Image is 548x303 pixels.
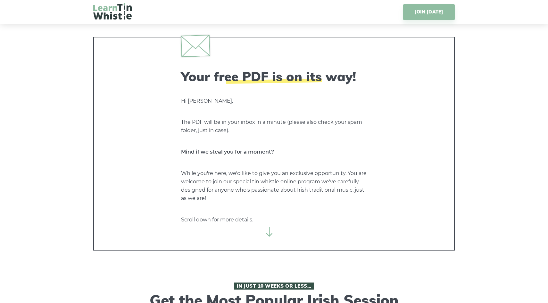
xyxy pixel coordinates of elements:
p: While you're here, we'd like to give you an exclusive opportunity. You are welcome to join our sp... [181,169,367,203]
span: In Just 10 Weeks or Less… [234,283,314,290]
h2: Your free PDF is on its way! [181,69,367,84]
a: JOIN [DATE] [403,4,455,20]
strong: Mind if we steal you for a moment? [181,149,274,155]
p: Hi [PERSON_NAME], [181,97,367,105]
p: The PDF will be in your inbox in a minute (please also check your spam folder, just in case). [181,118,367,135]
img: envelope.svg [181,35,210,57]
p: Scroll down for more details. [181,216,367,224]
img: LearnTinWhistle.com [93,3,132,20]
